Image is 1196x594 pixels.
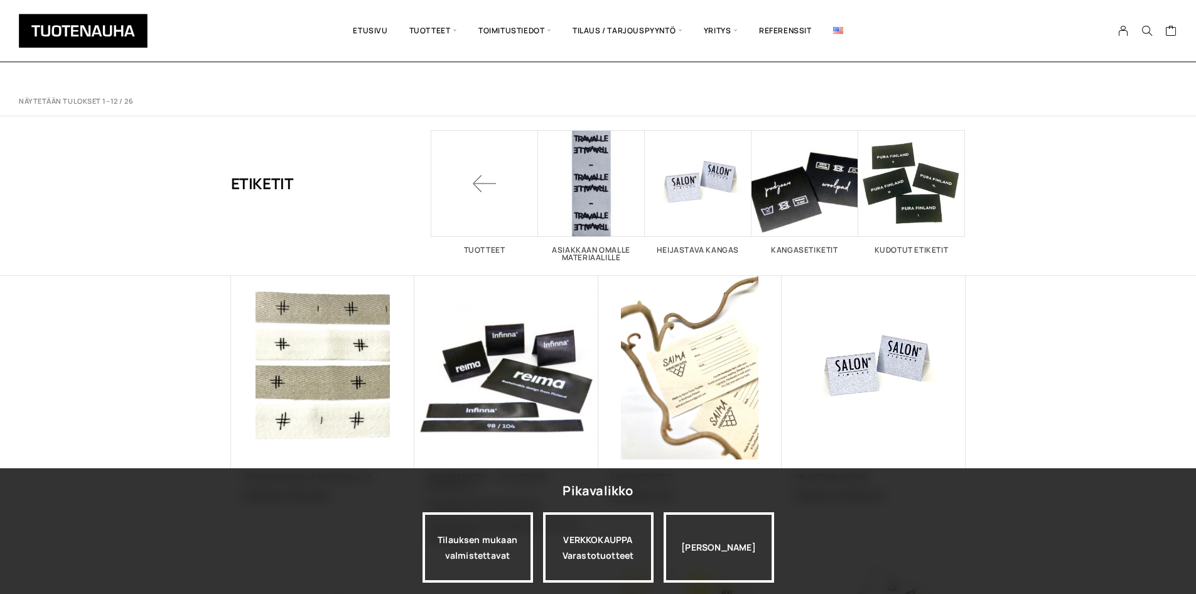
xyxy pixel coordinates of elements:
a: Visit product category Kudotut etiketit [858,130,965,254]
a: My Account [1111,25,1136,36]
a: Tuotteet [431,130,538,254]
img: Tuotenauha Oy [19,14,148,48]
h2: Tuotteet [431,246,538,254]
div: Pikavalikko [563,480,633,502]
span: Tilaus / Tarjouspyyntö [562,9,693,52]
div: VERKKOKAUPPA Varastotuotteet [543,512,654,583]
a: Cart [1165,25,1177,40]
a: Visit product category Heijastava kangas [645,130,752,254]
a: Etusivu [342,9,398,52]
h1: Etiketit [231,130,294,237]
a: Visit product category Kangasetiketit [752,130,858,254]
h2: Kangasetiketit [752,246,858,254]
button: Search [1135,25,1159,36]
a: Tilauksen mukaan valmistettavat [423,512,533,583]
a: Visit product category Asiakkaan omalle materiaalille [538,130,645,261]
div: [PERSON_NAME] [664,512,774,583]
a: VERKKOKAUPPAVarastotuotteet [543,512,654,583]
h2: Kudotut etiketit [858,246,965,254]
span: Yritys [693,9,748,52]
span: Tuotteet [399,9,468,52]
h2: Heijastava kangas [645,246,752,254]
a: Referenssit [748,9,822,52]
h2: Asiakkaan omalle materiaalille [538,246,645,261]
span: Toimitustiedot [468,9,562,52]
img: English [833,27,843,34]
p: Näytetään tulokset 1–12 / 26 [19,97,133,106]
